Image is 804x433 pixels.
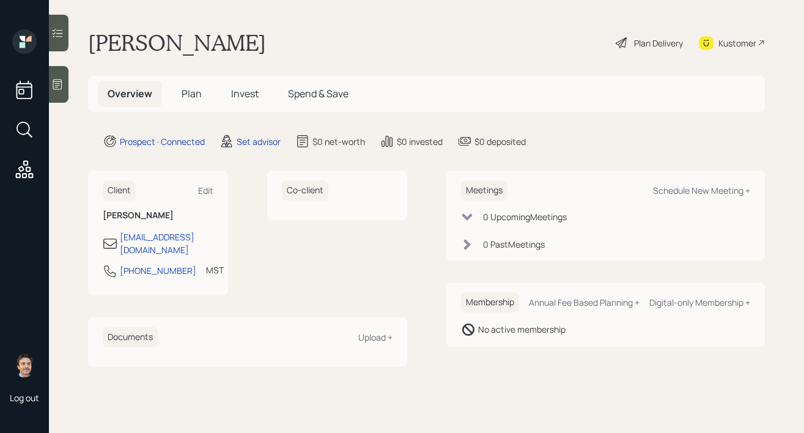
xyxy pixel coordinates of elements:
h1: [PERSON_NAME] [88,29,266,56]
div: [EMAIL_ADDRESS][DOMAIN_NAME] [120,231,213,256]
div: Plan Delivery [634,37,683,50]
h6: Meetings [461,180,507,201]
div: Set advisor [237,135,281,148]
span: Plan [182,87,202,100]
h6: Client [103,180,136,201]
h6: Membership [461,292,519,313]
h6: Co-client [282,180,328,201]
div: $0 net-worth [312,135,365,148]
div: Upload + [358,331,393,343]
div: $0 invested [397,135,443,148]
div: Log out [10,392,39,404]
div: Edit [198,185,213,196]
div: MST [206,264,224,276]
div: 0 Past Meeting s [483,238,545,251]
div: 0 Upcoming Meeting s [483,210,567,223]
div: Kustomer [718,37,756,50]
div: Prospect · Connected [120,135,205,148]
h6: Documents [103,327,158,347]
h6: [PERSON_NAME] [103,210,213,221]
span: Invest [231,87,259,100]
div: No active membership [478,323,566,336]
div: Schedule New Meeting + [653,185,750,196]
div: Annual Fee Based Planning + [529,297,640,308]
div: Digital-only Membership + [649,297,750,308]
span: Spend & Save [288,87,349,100]
span: Overview [108,87,152,100]
div: [PHONE_NUMBER] [120,264,196,277]
img: robby-grisanti-headshot.png [12,353,37,377]
div: $0 deposited [474,135,526,148]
